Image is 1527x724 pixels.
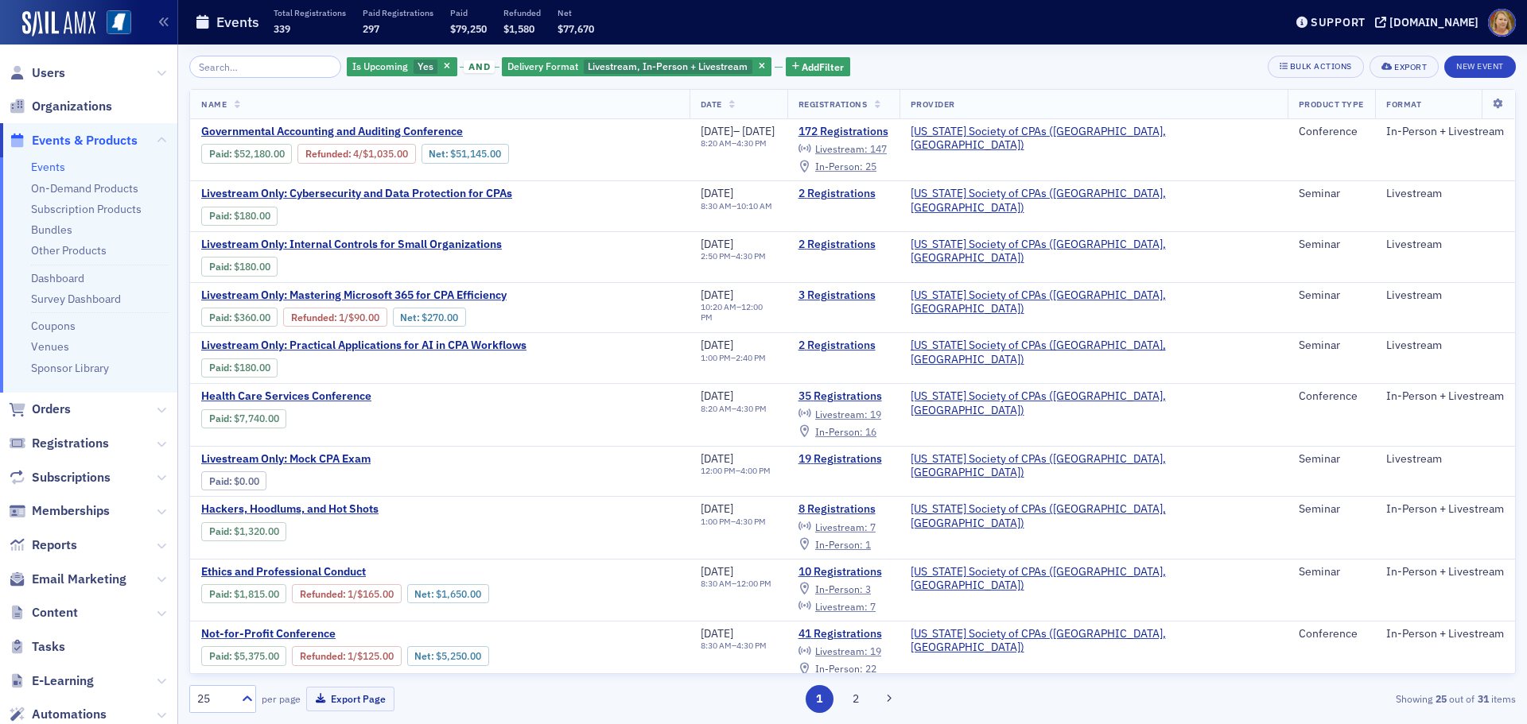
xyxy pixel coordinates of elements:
div: Export [1394,63,1427,72]
a: Not-for-Profit Conference [201,627,608,641]
time: 1:00 PM [701,352,731,363]
div: – [701,579,771,589]
span: Mississippi Society of CPAs (Ridgeland, MS) [911,452,1276,480]
span: $180.00 [234,210,270,222]
span: Mississippi Society of CPAs (Ridgeland, MS) [911,339,1276,366]
div: – [701,302,776,323]
a: Other Products [31,243,107,257]
a: Content [9,604,78,621]
a: [US_STATE] Society of CPAs ([GEOGRAPHIC_DATA], [GEOGRAPHIC_DATA]) [911,238,1276,265]
button: AddFilter [786,57,851,77]
div: – [701,138,775,149]
div: Paid: 38 - $774000 [201,409,286,428]
a: Organizations [9,98,112,115]
a: Livestream: 7 [798,600,876,613]
span: $52,180.00 [234,148,285,160]
strong: 31 [1475,691,1491,706]
div: Bulk Actions [1290,62,1352,71]
div: In-Person + Livestream [1386,502,1504,517]
a: [US_STATE] Society of CPAs ([GEOGRAPHIC_DATA], [GEOGRAPHIC_DATA]) [911,452,1276,480]
time: 4:30 PM [736,137,767,149]
a: E-Learning [9,672,94,690]
div: Paid: 3 - $18000 [201,358,278,377]
strong: 25 [1432,691,1449,706]
p: Paid Registrations [363,7,433,18]
div: Conference [1299,389,1364,404]
span: Content [32,604,78,621]
span: 19 [870,645,881,657]
div: – [701,353,766,363]
span: Yes [418,60,433,72]
a: SailAMX [22,11,95,37]
span: In-Person : [815,160,863,172]
a: Dashboard [31,271,84,285]
span: Tasks [32,638,65,656]
span: $90.00 [348,312,379,323]
p: Total Registrations [274,7,346,18]
span: Livestream : [815,521,868,533]
a: Users [9,64,65,82]
time: 10:10 AM [736,200,772,211]
span: Delivery Format [507,60,578,72]
span: $360.00 [234,312,270,323]
div: Conference [1299,627,1364,641]
span: [DATE] [742,124,775,138]
a: 2 Registrations [798,238,888,252]
div: Seminar [1299,238,1364,252]
a: Ethics and Professional Conduct [201,565,608,579]
a: Paid [209,475,229,487]
div: In-Person + Livestream [1386,389,1504,404]
div: Paid: 188 - $5218000 [201,144,292,163]
span: Net : [414,588,436,600]
span: Livestream : [815,600,868,613]
div: Paid: 11 - $181500 [201,584,286,603]
div: – [701,466,771,476]
div: Paid: 4 - $18000 [201,257,278,276]
a: Livestream: 19 [798,408,881,420]
span: 22 [865,662,876,675]
a: Hackers, Hoodlums, and Hot Shots [201,502,468,517]
span: In-Person : [815,662,863,675]
a: Paid [209,650,229,662]
span: Not-for-Profit Conference [201,627,468,641]
a: Paid [209,362,229,374]
a: Livestream Only: Practical Applications for AI in CPA Workflows [201,339,526,353]
a: Paid [209,412,229,424]
time: 8:20 AM [701,137,732,149]
span: 297 [363,22,379,35]
span: : [291,312,339,323]
span: Provider [911,99,955,110]
div: Showing out of items [1085,691,1516,706]
div: [DOMAIN_NAME] [1389,15,1478,29]
span: Mississippi Society of CPAs (Ridgeland, MS) [911,288,1276,316]
a: Orders [9,401,71,418]
div: Seminar [1299,187,1364,201]
a: Venues [31,339,69,354]
span: 16 [865,425,876,438]
span: Livestream : [815,645,868,657]
a: [US_STATE] Society of CPAs ([GEOGRAPHIC_DATA], [GEOGRAPHIC_DATA]) [911,627,1276,655]
a: Governmental Accounting and Auditing Conference [201,125,628,139]
span: Mississippi Society of CPAs (Ridgeland, MS) [911,565,1276,593]
a: Tasks [9,638,65,656]
a: 10 Registrations [798,565,888,579]
span: $51,145.00 [450,148,501,160]
span: Mississippi Society of CPAs (Ridgeland, MS) [911,502,1276,530]
div: – [701,404,767,414]
span: [DATE] [701,288,733,302]
div: In-Person + Livestream [1386,627,1504,641]
time: 8:30 AM [701,640,732,651]
button: and [460,60,499,73]
span: Registrations [798,99,868,110]
span: $180.00 [234,261,270,273]
div: Paid: 4 - $36000 [201,308,278,327]
a: [US_STATE] Society of CPAs ([GEOGRAPHIC_DATA], [GEOGRAPHIC_DATA]) [911,339,1276,366]
a: Paid [209,588,229,600]
span: Livestream, In-Person + Livestream [588,60,748,72]
span: [DATE] [701,186,733,200]
div: Refunded: 4 - $36000 [283,308,387,327]
a: In-Person: 1 [798,538,871,551]
span: $7,740.00 [234,412,279,424]
span: In-Person : [815,583,863,595]
a: In-Person: 22 [798,663,876,676]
